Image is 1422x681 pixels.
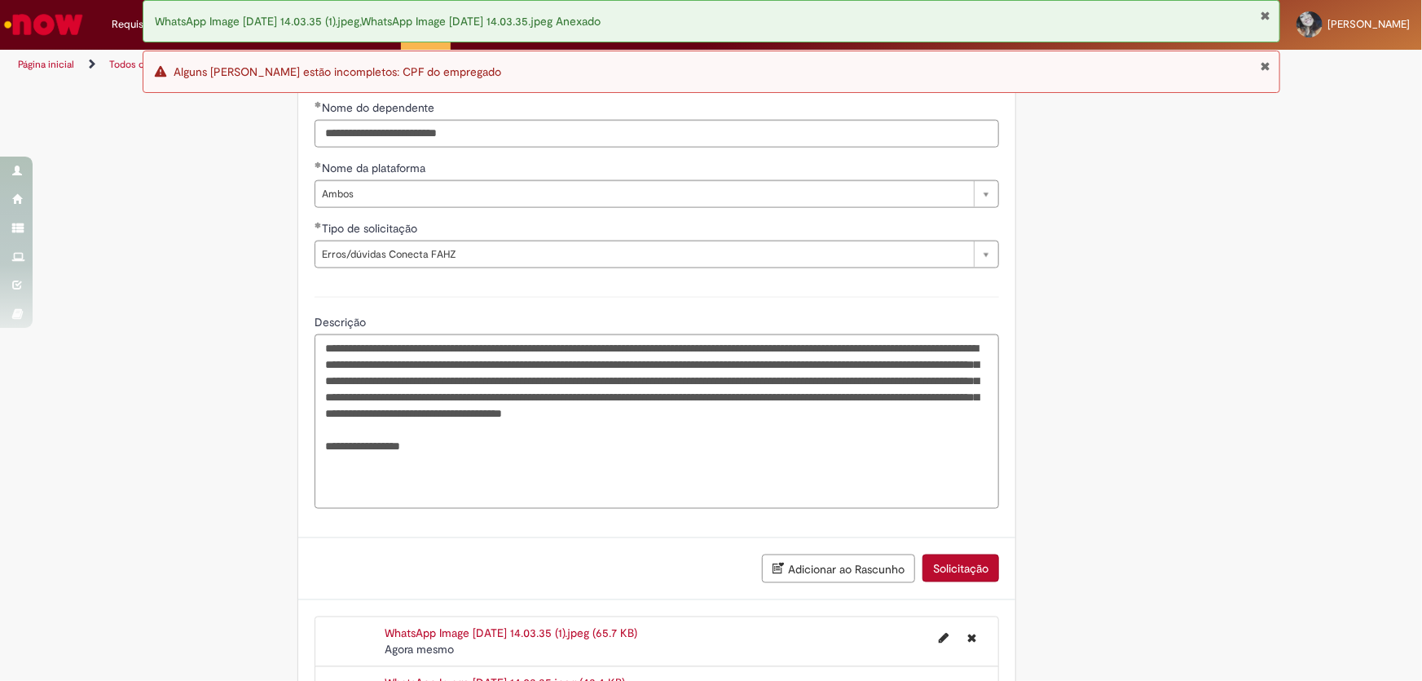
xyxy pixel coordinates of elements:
span: Nome da plataforma [322,161,429,175]
textarea: Descrição [315,334,999,509]
span: Agora mesmo [385,643,454,657]
button: Excluir WhatsApp Image 2025-10-01 at 14.03.35 (1).jpeg [958,626,986,652]
span: Erros/dúvidas Conecta FAHZ [322,241,966,268]
span: Obrigatório Preenchido [315,222,322,228]
span: Nome do dependente [322,100,438,115]
ul: Trilhas de página [12,50,936,80]
time: 01/10/2025 14:05:32 [385,643,454,657]
img: ServiceNow [2,8,86,41]
button: Fechar Notificação [1261,60,1271,73]
span: Requisições [112,16,169,33]
button: Adicionar ao Rascunho [762,555,915,583]
span: Alguns [PERSON_NAME] estão incompletos: CPF do empregado [174,64,502,79]
span: Obrigatório Preenchido [315,101,322,108]
button: Solicitação [922,555,999,582]
span: [PERSON_NAME] [1327,17,1410,31]
a: Todos os Catálogos [109,58,196,71]
button: Fechar Notificação [1261,9,1271,22]
input: Nome do dependente [315,120,999,148]
span: Obrigatório Preenchido [315,161,322,168]
a: WhatsApp Image [DATE] 14.03.35 (1).jpeg (65.7 KB) [385,626,637,641]
button: Editar nome de arquivo WhatsApp Image 2025-10-01 at 14.03.35 (1).jpeg [929,626,958,652]
a: Página inicial [18,58,74,71]
span: WhatsApp Image [DATE] 14.03.35 (1).jpeg,WhatsApp Image [DATE] 14.03.35.jpeg Anexado [156,14,601,29]
span: Tipo de solicitação [322,221,420,236]
span: Descrição [315,315,369,329]
span: Ambos [322,181,966,207]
